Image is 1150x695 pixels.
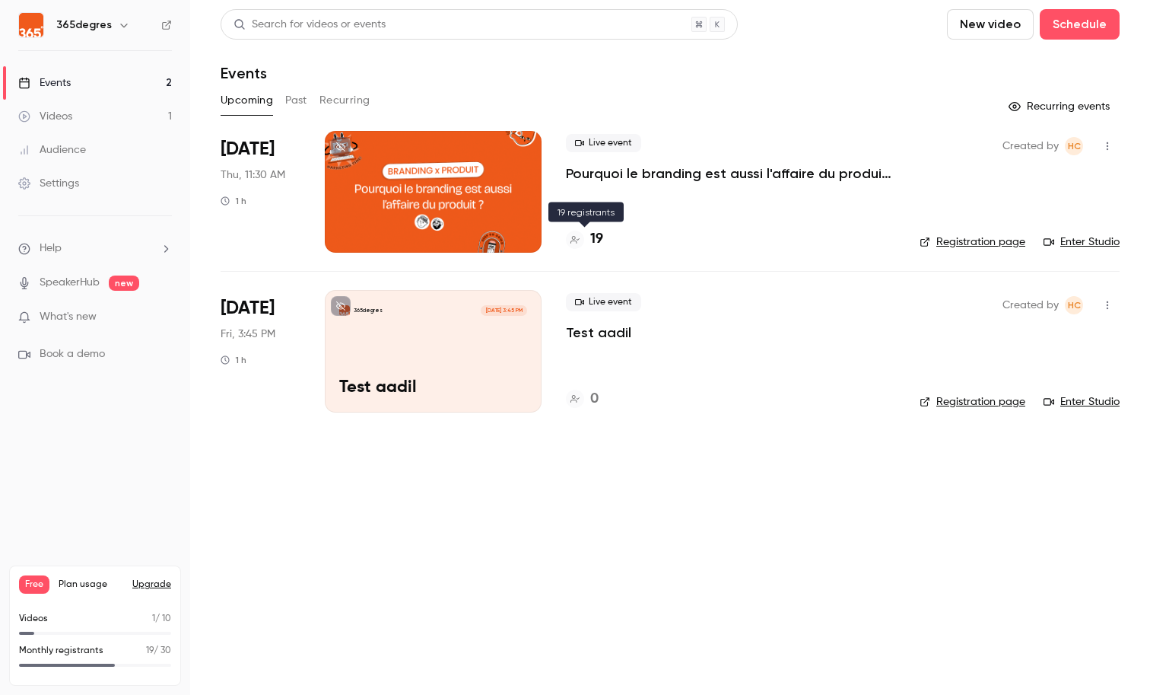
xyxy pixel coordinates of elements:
p: Test aadil [339,378,527,398]
a: Test aadil365degres[DATE] 3:45 PMTest aadil [325,290,542,412]
div: 1 h [221,195,246,207]
img: 365degres [19,13,43,37]
a: Pourquoi le branding est aussi l'affaire du produit ? [566,164,895,183]
a: 0 [566,389,599,410]
p: 365degres [354,307,383,314]
p: / 10 [152,612,171,626]
a: Enter Studio [1044,234,1120,250]
button: Upgrade [132,579,171,591]
div: Oct 2 Thu, 11:30 AM (Europe/Paris) [221,131,300,253]
p: / 30 [146,644,171,658]
div: Settings [18,176,79,191]
span: new [109,276,139,291]
span: Plan usage [59,579,123,591]
span: Fri, 3:45 PM [221,327,275,342]
h4: 0 [590,389,599,410]
a: Enter Studio [1044,394,1120,410]
button: Recurring [319,88,370,113]
button: New video [947,9,1034,40]
span: HC [1068,296,1081,314]
p: Videos [19,612,48,626]
span: Live event [566,134,641,152]
span: Hélène CHOMIENNE [1065,296,1083,314]
span: Help [40,241,62,257]
span: 19 [146,646,154,655]
button: Recurring events [1002,94,1120,119]
h4: 19 [590,229,603,250]
div: Dec 5 Fri, 3:45 PM (Europe/Paris) [221,290,300,412]
span: Book a demo [40,346,105,362]
span: What's new [40,309,97,325]
span: Created by [1002,296,1059,314]
div: Search for videos or events [233,17,386,33]
a: Registration page [920,234,1025,250]
div: Audience [18,142,86,158]
div: Events [18,75,71,91]
a: SpeakerHub [40,275,100,291]
button: Schedule [1040,9,1120,40]
span: Live event [566,293,641,311]
span: [DATE] 3:45 PM [481,305,526,316]
h1: Events [221,64,267,82]
a: 19 [566,229,603,250]
iframe: Noticeable Trigger [154,311,172,324]
li: help-dropdown-opener [18,241,172,257]
span: Thu, 11:30 AM [221,167,285,183]
div: 1 h [221,354,246,366]
button: Upcoming [221,88,273,113]
a: Test aadil [566,324,631,342]
a: Registration page [920,394,1025,410]
p: Monthly registrants [19,644,103,658]
span: Free [19,575,49,594]
span: Hélène CHOMIENNE [1065,137,1083,155]
span: HC [1068,137,1081,155]
span: [DATE] [221,137,275,161]
span: [DATE] [221,296,275,320]
button: Past [285,88,307,113]
h6: 365degres [56,18,112,33]
span: 1 [152,614,155,623]
div: Videos [18,109,72,124]
span: Created by [1002,137,1059,155]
